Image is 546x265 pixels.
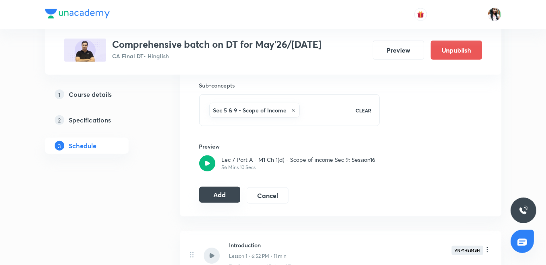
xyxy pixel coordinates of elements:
button: Preview [373,41,424,60]
div: VNP1H884SH [452,246,483,255]
img: E071714B-E849-4428-884B-1FEFA381DCD4_plus.png [64,39,106,62]
h5: Specifications [69,115,111,125]
h6: Preview [199,142,397,151]
h5: Schedule [69,141,97,151]
p: 2 [55,115,64,125]
h6: Sec 5 & 9 - Scope of Income [213,106,287,114]
button: Add [199,187,241,203]
a: 1Course details [45,86,154,102]
p: 3 [55,141,64,151]
p: Lec 7 Part A - M1 Ch 1(d) - Scope of income Sec 9 : Session 16 [222,155,376,164]
p: Lesson 1 • 6:52 PM • 11 min [229,253,287,260]
img: Bismita Dutta [488,8,501,21]
img: avatar [417,11,424,18]
p: 56 mins 10 secs [222,164,376,171]
h6: Sub-concepts [199,81,380,90]
a: Company Logo [45,9,110,20]
img: play [204,248,220,264]
h5: Course details [69,90,112,99]
img: play [199,155,215,171]
h6: Introduction [229,241,287,249]
p: CLEAR [356,107,371,114]
img: Company Logo [45,9,110,18]
a: 2Specifications [45,112,154,128]
p: 1 [55,90,64,99]
img: dots [190,252,194,258]
button: Cancel [247,188,288,204]
button: Unpublish [431,41,482,60]
img: ttu [519,206,528,215]
h3: Comprehensive batch on DT for May'26/[DATE] [112,39,322,50]
button: avatar [414,8,427,21]
p: CA Final DT • Hinglish [112,52,322,60]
